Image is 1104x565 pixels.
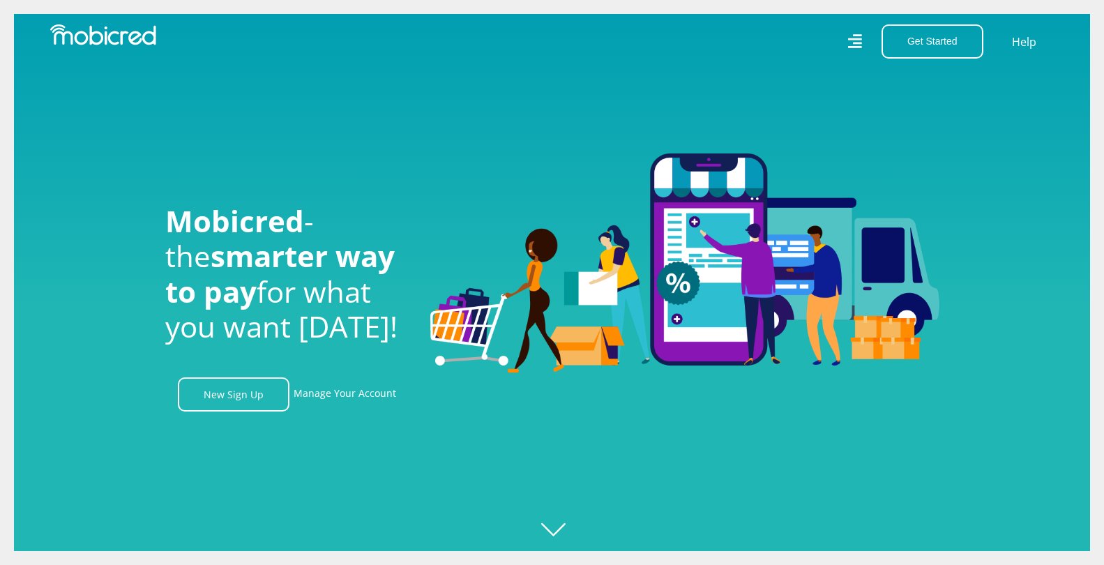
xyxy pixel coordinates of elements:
[165,236,395,310] span: smarter way to pay
[1011,33,1037,51] a: Help
[294,377,396,412] a: Manage Your Account
[165,204,409,345] h1: - the for what you want [DATE]!
[430,153,939,374] img: Welcome to Mobicred
[50,24,156,45] img: Mobicred
[165,201,304,241] span: Mobicred
[178,377,289,412] a: New Sign Up
[882,24,983,59] button: Get Started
